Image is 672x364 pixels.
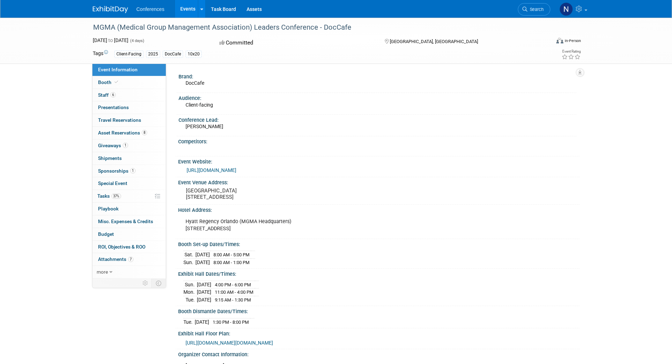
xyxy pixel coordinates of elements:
div: Event Venue Address: [178,177,580,186]
a: Travel Reservations [92,114,166,126]
span: 1 [123,143,128,148]
a: Asset Reservations8 [92,127,166,139]
span: Booth [98,79,120,85]
td: Tue. [183,318,195,326]
span: Tasks [97,193,121,199]
span: Special Event [98,180,127,186]
a: Booth [92,76,166,89]
div: In-Person [564,38,581,43]
span: 6 [110,92,116,97]
span: Asset Reservations [98,130,147,136]
a: [URL][DOMAIN_NAME] [187,167,236,173]
span: Travel Reservations [98,117,141,123]
span: 8:00 AM - 5:00 PM [213,252,249,257]
span: (4 days) [129,38,144,43]
td: [DATE] [197,288,211,296]
td: Sun. [183,281,197,288]
div: Conference Lead: [178,115,576,124]
a: Shipments [92,152,166,165]
span: Conferences [137,6,164,12]
a: Giveaways1 [92,139,166,152]
span: Presentations [98,105,129,110]
span: 1:30 PM - 8:00 PM [213,320,249,325]
a: Budget [92,228,166,240]
span: Playbook [98,206,119,211]
td: [DATE] [195,318,209,326]
a: Tasks37% [92,190,166,202]
a: more [92,266,166,278]
a: [URL][DOMAIN_NAME][DOMAIN_NAME] [186,340,273,346]
a: Presentations [92,101,166,114]
td: Tags [93,50,108,58]
div: Exhibit Hall Floor Plan: [178,328,580,337]
td: Mon. [183,288,197,296]
span: [PERSON_NAME] [186,124,223,129]
td: Toggle Event Tabs [151,279,166,288]
span: Attachments [98,256,133,262]
div: Exhibit Hall Dates/Times: [178,269,580,278]
span: 11:00 AM - 4:00 PM [215,290,253,295]
div: Brand: [178,71,576,80]
span: more [97,269,108,275]
a: Sponsorships1 [92,165,166,177]
pre: [GEOGRAPHIC_DATA] [STREET_ADDRESS] [186,187,338,200]
span: [GEOGRAPHIC_DATA], [GEOGRAPHIC_DATA] [390,39,478,44]
div: DocCafe [163,50,183,58]
span: 9:15 AM - 1:30 PM [215,297,251,303]
td: [DATE] [197,296,211,303]
div: MGMA (Medical Group Management Association) Leaders Conference - DocCafe [91,21,540,34]
div: Booth Dismantle Dates/Times: [178,306,580,315]
div: Hotel Address: [178,205,580,214]
img: ExhibitDay [93,6,128,13]
span: Client-facing [186,102,213,108]
span: ROI, Objectives & ROO [98,244,145,250]
span: [DATE] [DATE] [93,37,128,43]
span: 8:00 AM - 1:00 PM [213,260,249,265]
span: DocCafe [186,80,204,86]
span: Misc. Expenses & Credits [98,219,153,224]
a: Staff6 [92,89,166,101]
span: 4:00 PM - 6:00 PM [215,282,251,287]
div: Competitors: [178,136,580,145]
div: Committed [217,37,373,49]
td: Sun. [183,258,195,266]
span: Event Information [98,67,138,72]
span: Budget [98,231,114,237]
td: Personalize Event Tab Strip [139,279,152,288]
span: Staff [98,92,116,98]
td: [DATE] [195,258,210,266]
div: 10x20 [186,50,202,58]
div: Organizer Contact Information: [178,349,580,358]
a: Event Information [92,64,166,76]
img: Nichole Naoum [559,2,573,16]
span: 1 [130,168,135,173]
div: Hyatt Regency Orlando (MGMA Headquarters) [STREET_ADDRESS] [181,215,501,236]
i: Booth reservation complete [115,80,118,84]
div: Event Format [509,37,581,47]
div: 2025 [146,50,160,58]
span: 37% [111,193,121,199]
div: Event Website: [178,156,580,165]
a: Playbook [92,203,166,215]
td: [DATE] [195,251,210,259]
a: Search [518,3,550,16]
div: Client-Facing [114,50,144,58]
a: Attachments7 [92,253,166,265]
img: Format-Inperson.png [556,38,563,43]
span: Giveaways [98,143,128,148]
td: [DATE] [197,281,211,288]
span: 8 [142,130,147,135]
a: ROI, Objectives & ROO [92,241,166,253]
td: Sat. [183,251,195,259]
span: Search [527,7,544,12]
a: Special Event [92,177,166,190]
div: Event Rating [562,50,581,53]
span: Sponsorships [98,168,135,174]
div: Audience: [178,93,576,102]
span: to [107,37,114,43]
div: Booth Set-up Dates/Times: [178,239,580,248]
td: Tue. [183,296,197,303]
a: Misc. Expenses & Credits [92,215,166,228]
span: Shipments [98,155,122,161]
